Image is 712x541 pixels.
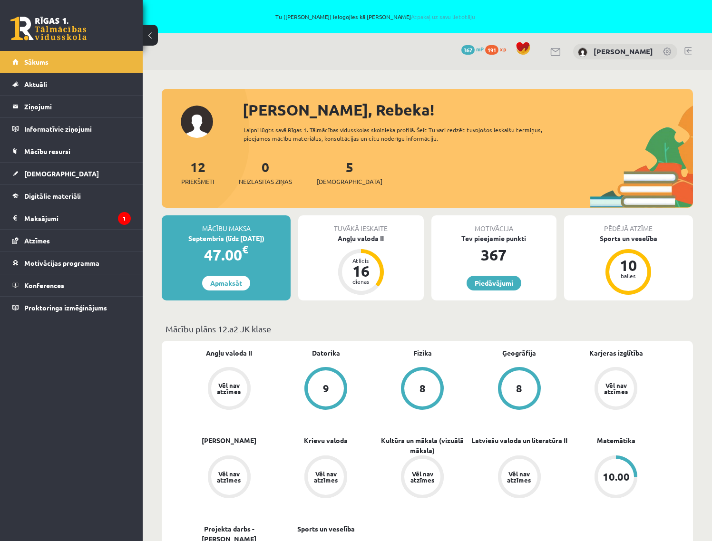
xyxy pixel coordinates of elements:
[24,80,47,88] span: Aktuāli
[564,215,693,233] div: Pēdējā atzīme
[597,435,635,445] a: Matemātika
[485,45,511,53] a: 191 xp
[431,243,556,266] div: 367
[304,435,348,445] a: Krievu valoda
[411,13,475,20] a: Atpakaļ uz savu lietotāju
[242,242,248,256] span: €
[166,322,689,335] p: Mācību plāns 12.a2 JK klase
[461,45,475,55] span: 367
[162,215,291,233] div: Mācību maksa
[298,233,423,243] div: Angļu valoda II
[24,147,70,155] span: Mācību resursi
[277,455,374,500] a: Vēl nav atzīmes
[374,455,471,500] a: Vēl nav atzīmes
[118,212,131,225] i: 1
[564,233,693,296] a: Sports un veselība 10 balles
[243,98,693,121] div: [PERSON_NAME], Rebeka!
[10,17,87,40] a: Rīgas 1. Tālmācības vidusskola
[347,258,375,263] div: Atlicis
[24,169,99,178] span: [DEMOGRAPHIC_DATA]
[347,279,375,284] div: dienas
[162,233,291,243] div: Septembris (līdz [DATE])
[109,14,641,19] span: Tu ([PERSON_NAME]) ielogojies kā [PERSON_NAME]
[476,45,484,53] span: mP
[578,48,587,57] img: Rebeka Trofimova
[12,118,131,140] a: Informatīvie ziņojumi
[516,383,522,394] div: 8
[603,472,630,482] div: 10.00
[12,230,131,251] a: Atzīmes
[24,118,131,140] legend: Informatīvie ziņojumi
[181,158,214,186] a: 12Priekšmeti
[24,259,99,267] span: Motivācijas programma
[12,274,131,296] a: Konferences
[431,215,556,233] div: Motivācija
[467,276,521,290] a: Piedāvājumi
[181,367,277,412] a: Vēl nav atzīmes
[206,348,252,358] a: Angļu valoda II
[24,192,81,200] span: Digitālie materiāli
[12,185,131,207] a: Digitālie materiāli
[471,435,567,445] a: Latviešu valoda un literatūra II
[12,207,131,229] a: Maksājumi1
[12,252,131,274] a: Motivācijas programma
[603,382,629,395] div: Vēl nav atzīmes
[162,243,291,266] div: 47.00
[502,348,536,358] a: Ģeogrāfija
[181,455,277,500] a: Vēl nav atzīmes
[413,348,432,358] a: Fizika
[181,177,214,186] span: Priekšmeti
[24,281,64,290] span: Konferences
[614,273,643,279] div: balles
[202,435,256,445] a: [PERSON_NAME]
[216,471,243,483] div: Vēl nav atzīmes
[24,303,107,312] span: Proktoringa izmēģinājums
[24,207,131,229] legend: Maksājumi
[239,177,292,186] span: Neizlasītās ziņas
[24,58,49,66] span: Sākums
[24,236,50,245] span: Atzīmes
[298,215,423,233] div: Tuvākā ieskaite
[374,367,471,412] a: 8
[317,177,382,186] span: [DEMOGRAPHIC_DATA]
[471,455,567,500] a: Vēl nav atzīmes
[564,233,693,243] div: Sports un veselība
[323,383,329,394] div: 9
[12,163,131,184] a: [DEMOGRAPHIC_DATA]
[506,471,533,483] div: Vēl nav atzīmes
[12,297,131,319] a: Proktoringa izmēģinājums
[431,233,556,243] div: Tev pieejamie punkti
[12,73,131,95] a: Aktuāli
[419,383,426,394] div: 8
[244,126,562,143] div: Laipni lūgts savā Rīgas 1. Tālmācības vidusskolas skolnieka profilā. Šeit Tu vari redzēt tuvojošo...
[312,348,340,358] a: Datorika
[347,263,375,279] div: 16
[12,140,131,162] a: Mācību resursi
[374,435,471,455] a: Kultūra un māksla (vizuālā māksla)
[568,455,664,500] a: 10.00
[317,158,382,186] a: 5[DEMOGRAPHIC_DATA]
[298,233,423,296] a: Angļu valoda II Atlicis 16 dienas
[216,382,243,395] div: Vēl nav atzīmes
[471,367,567,412] a: 8
[594,47,653,56] a: [PERSON_NAME]
[24,96,131,117] legend: Ziņojumi
[500,45,506,53] span: xp
[485,45,498,55] span: 191
[12,51,131,73] a: Sākums
[312,471,339,483] div: Vēl nav atzīmes
[297,524,355,534] a: Sports un veselība
[277,367,374,412] a: 9
[461,45,484,53] a: 367 mP
[409,471,436,483] div: Vēl nav atzīmes
[202,276,250,290] a: Apmaksāt
[239,158,292,186] a: 0Neizlasītās ziņas
[614,258,643,273] div: 10
[12,96,131,117] a: Ziņojumi
[589,348,643,358] a: Karjeras izglītība
[568,367,664,412] a: Vēl nav atzīmes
